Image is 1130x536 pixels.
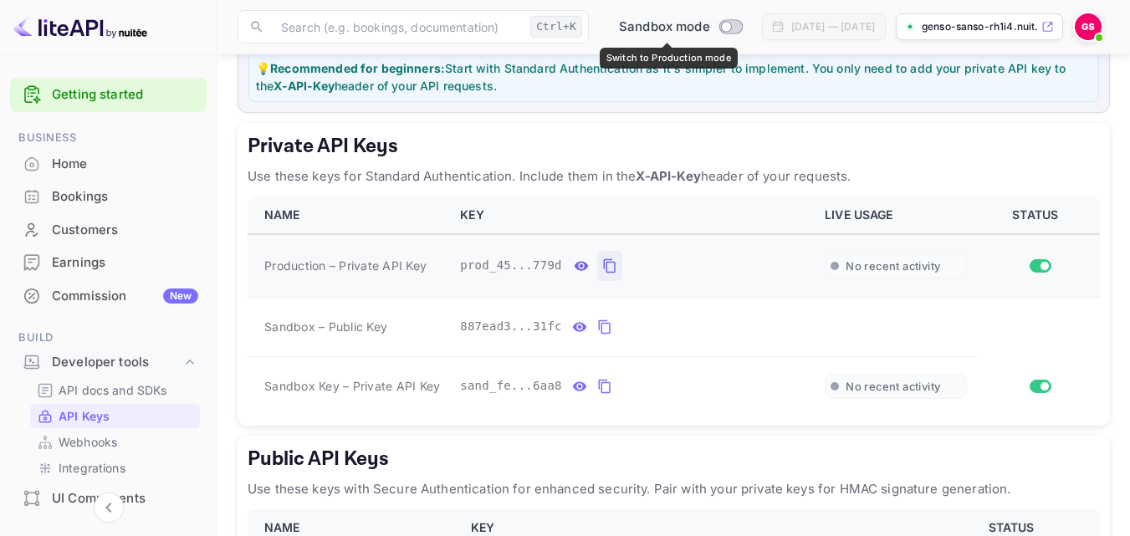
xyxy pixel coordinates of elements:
[37,381,193,399] a: API docs and SDKs
[59,459,125,477] p: Integrations
[460,257,562,274] span: prod_45...779d
[264,257,427,274] span: Production – Private API Key
[52,85,198,105] a: Getting started
[30,456,200,480] div: Integrations
[10,214,207,245] a: Customers
[530,16,582,38] div: Ctrl+K
[13,13,147,40] img: LiteAPI logo
[37,407,193,425] a: API Keys
[10,329,207,347] span: Build
[636,168,700,184] strong: X-API-Key
[922,19,1038,34] p: genso-sanso-rh1i4.nuit...
[619,18,710,37] span: Sandbox mode
[52,253,198,273] div: Earnings
[612,18,749,37] div: Switch to Production mode
[248,166,1100,186] p: Use these keys for Standard Authentication. Include them in the header of your requests.
[846,259,940,273] span: No recent activity
[10,129,207,147] span: Business
[600,48,738,69] div: Switch to Production mode
[52,155,198,174] div: Home
[248,479,1100,499] p: Use these keys with Secure Authentication for enhanced security. Pair with your private keys for ...
[10,247,207,278] a: Earnings
[10,482,207,513] a: UI Components
[10,181,207,213] div: Bookings
[977,197,1100,234] th: STATUS
[94,493,124,523] button: Collapse navigation
[37,459,193,477] a: Integrations
[10,148,207,179] a: Home
[460,318,562,335] span: 887ead3...31fc
[10,214,207,247] div: Customers
[1075,13,1102,40] img: Genso Sanso
[52,489,198,508] div: UI Components
[59,407,110,425] p: API Keys
[248,133,1100,160] h5: Private API Keys
[52,187,198,207] div: Bookings
[274,79,334,93] strong: X-API-Key
[59,381,167,399] p: API docs and SDKs
[271,10,524,43] input: Search (e.g. bookings, documentation)
[52,221,198,240] div: Customers
[791,19,875,34] div: [DATE] — [DATE]
[10,280,207,311] a: CommissionNew
[270,61,445,75] strong: Recommended for beginners:
[264,318,387,335] span: Sandbox – Public Key
[248,197,450,234] th: NAME
[248,197,1100,416] table: private api keys table
[256,59,1092,94] p: 💡 Start with Standard Authentication as it's simpler to implement. You only need to add your priv...
[30,430,200,454] div: Webhooks
[450,197,815,234] th: KEY
[815,197,977,234] th: LIVE USAGE
[264,379,440,393] span: Sandbox Key – Private API Key
[10,348,207,377] div: Developer tools
[10,148,207,181] div: Home
[30,404,200,428] div: API Keys
[10,181,207,212] a: Bookings
[59,433,117,451] p: Webhooks
[163,288,198,304] div: New
[846,380,940,394] span: No recent activity
[10,482,207,515] div: UI Components
[52,287,198,306] div: Commission
[37,433,193,451] a: Webhooks
[52,353,182,372] div: Developer tools
[10,78,207,112] div: Getting started
[248,446,1100,472] h5: Public API Keys
[30,378,200,402] div: API docs and SDKs
[10,280,207,313] div: CommissionNew
[460,377,562,395] span: sand_fe...6aa8
[10,247,207,279] div: Earnings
